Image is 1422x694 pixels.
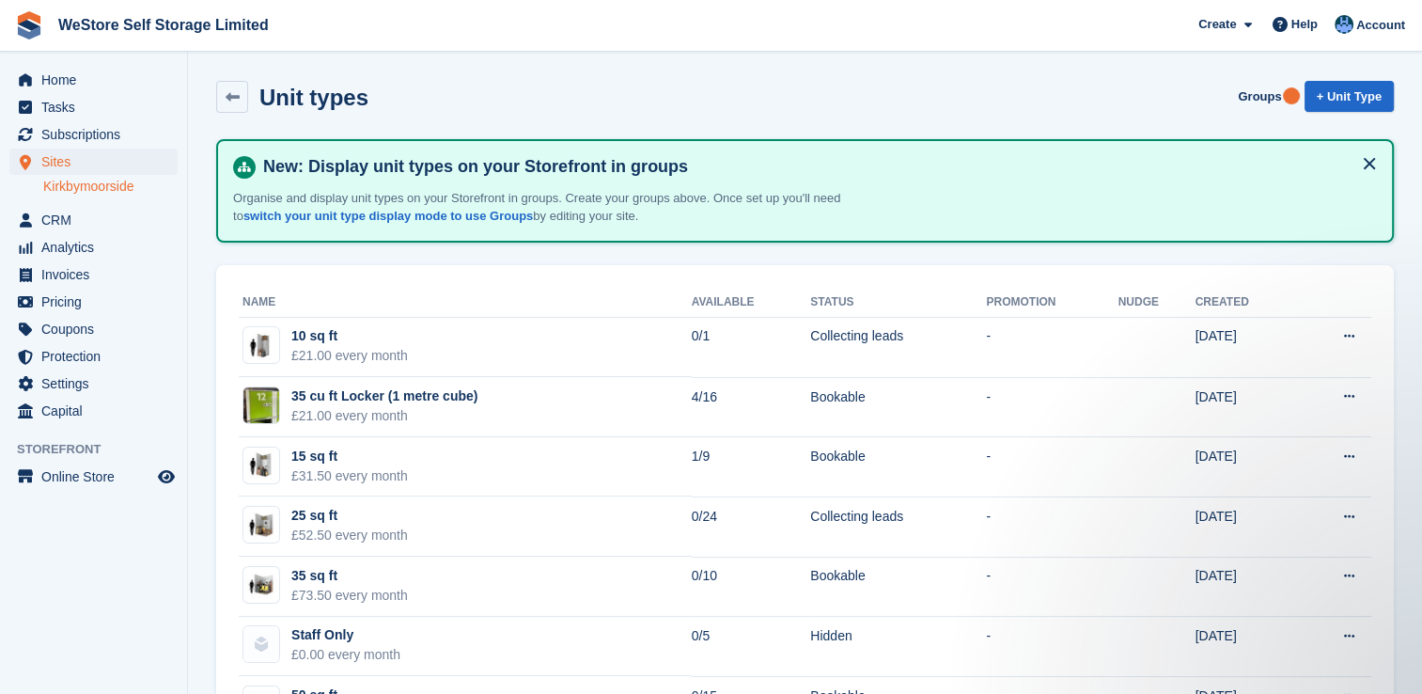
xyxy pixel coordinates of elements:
th: Status [810,288,986,318]
img: IMG_1063%20(2).jpg [243,387,279,423]
th: Name [239,288,692,318]
span: Coupons [41,316,154,342]
a: menu [9,121,178,148]
td: - [986,317,1117,377]
div: £21.00 every month [291,406,477,426]
span: Online Store [41,464,154,490]
span: Account [1356,16,1405,35]
th: Promotion [986,288,1117,318]
td: - [986,377,1117,437]
div: £0.00 every month [291,645,400,665]
td: [DATE] [1195,617,1297,677]
img: 35-sqft-unit.jpg [243,572,279,599]
img: blank-unit-type-icon-ffbac7b88ba66c5e286b0e438baccc4b9c83835d4c34f86887a83fc20ec27e7b.svg [243,626,279,662]
a: + Unit Type [1305,81,1394,112]
th: Available [692,288,811,318]
div: £21.00 every month [291,346,408,366]
td: - [986,437,1117,497]
span: Pricing [41,289,154,315]
td: Bookable [810,437,986,497]
span: Invoices [41,261,154,288]
th: Nudge [1117,288,1195,318]
td: [DATE] [1195,557,1297,617]
div: Staff Only [291,625,400,645]
td: 4/16 [692,377,811,437]
a: menu [9,464,178,490]
a: menu [9,261,178,288]
div: 10 sq ft [291,326,408,346]
td: Bookable [810,377,986,437]
div: £31.50 every month [291,466,408,486]
td: - [986,497,1117,557]
td: [DATE] [1195,497,1297,557]
a: Groups [1230,81,1289,112]
td: 0/10 [692,557,811,617]
img: 25-sqft-unit.jpg [243,512,279,539]
a: menu [9,67,178,93]
a: WeStore Self Storage Limited [51,9,276,40]
div: 35 sq ft [291,566,408,586]
a: menu [9,398,178,424]
td: Collecting leads [810,317,986,377]
td: Bookable [810,557,986,617]
th: Created [1195,288,1297,318]
div: Tooltip anchor [1283,87,1300,104]
p: Organise and display unit types on your Storefront in groups. Create your groups above. Once set ... [233,189,891,226]
span: Tasks [41,94,154,120]
a: menu [9,289,178,315]
a: menu [9,149,178,175]
td: Hidden [810,617,986,677]
a: menu [9,94,178,120]
span: Create [1198,15,1236,34]
img: stora-icon-8386f47178a22dfd0bd8f6a31ec36ba5ce8667c1dd55bd0f319d3a0aa187defe.svg [15,11,43,39]
span: Storefront [17,440,187,459]
a: menu [9,343,178,370]
div: 35 cu ft Locker (1 metre cube) [291,386,477,406]
h4: New: Display unit types on your Storefront in groups [256,156,1377,178]
div: £52.50 every month [291,526,408,545]
a: switch your unit type display mode to use Groups [243,209,533,223]
a: menu [9,371,178,397]
a: Kirkbymoorside [43,178,178,196]
img: 15-sqft-unit.jpg [243,451,279,479]
a: menu [9,316,178,342]
h2: Unit types [259,85,368,110]
a: Preview store [155,465,178,488]
td: - [986,557,1117,617]
span: Protection [41,343,154,370]
td: 0/5 [692,617,811,677]
td: Collecting leads [810,497,986,557]
a: menu [9,234,178,260]
span: Analytics [41,234,154,260]
img: 10-sqft-unit.jpg [243,332,279,359]
td: 0/1 [692,317,811,377]
td: 1/9 [692,437,811,497]
span: Subscriptions [41,121,154,148]
span: Settings [41,371,154,397]
span: CRM [41,207,154,233]
td: 0/24 [692,497,811,557]
td: [DATE] [1195,377,1297,437]
div: 25 sq ft [291,506,408,526]
span: Capital [41,398,154,424]
div: 15 sq ft [291,447,408,466]
td: [DATE] [1195,317,1297,377]
img: Joanne Goff [1335,15,1353,34]
td: [DATE] [1195,437,1297,497]
span: Sites [41,149,154,175]
span: Home [41,67,154,93]
span: Help [1291,15,1318,34]
div: £73.50 every month [291,586,408,606]
td: - [986,617,1117,677]
a: menu [9,207,178,233]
